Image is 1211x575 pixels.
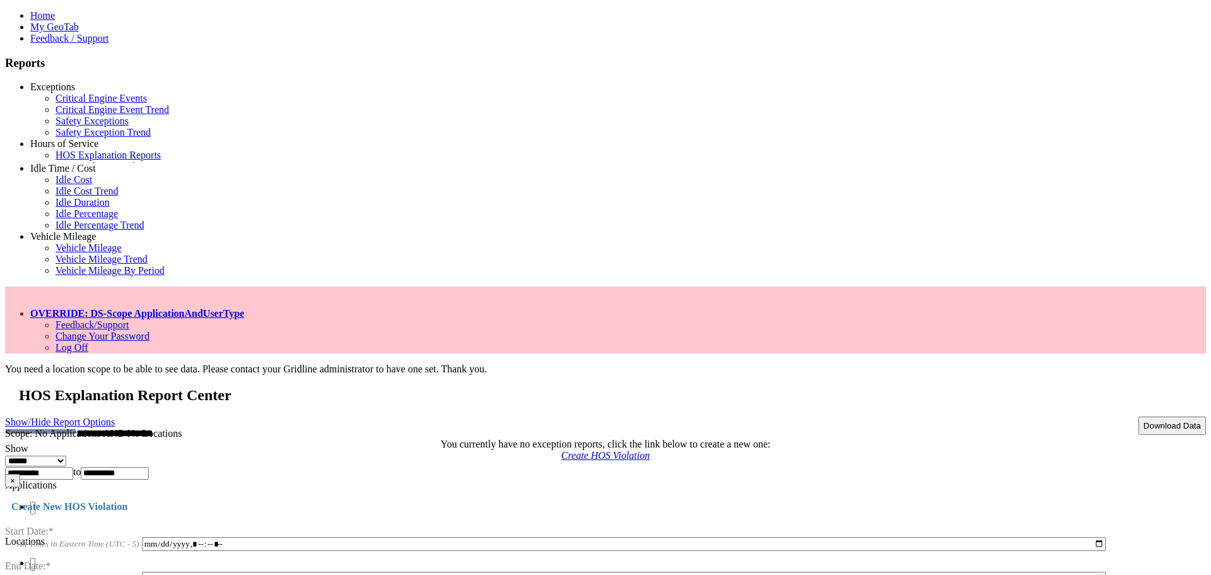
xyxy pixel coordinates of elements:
[56,331,149,341] a: Change Your Password
[56,150,161,160] a: HOS Explanation Reports
[73,466,81,477] span: to
[5,544,50,571] label: End Date:*
[56,342,88,353] a: Log Off
[56,208,118,219] a: Idle Percentage
[30,138,98,149] a: Hours of Service
[56,127,151,138] a: Safety Exception Trend
[5,413,115,430] a: Show/Hide Report Options
[56,104,169,115] a: Critical Engine Event Trend
[5,56,1206,70] h3: Reports
[56,220,144,230] a: Idle Percentage Trend
[56,116,129,126] a: Safety Exceptions
[30,21,79,32] a: My GeoTab
[56,265,165,276] a: Vehicle Mileage By Period
[30,10,55,21] a: Home
[17,539,139,548] span: All Times in Eastern Time (UTC - 5)
[56,186,119,196] a: Idle Cost Trend
[30,81,75,92] a: Exceptions
[561,450,650,461] a: Create HOS Violation
[5,474,20,487] button: ×
[5,509,54,536] label: Start Date:*
[5,443,28,454] label: Show
[19,387,1206,404] h2: HOS Explanation Report Center
[30,33,108,44] a: Feedback / Support
[5,501,1206,513] h4: Create New HOS Violation
[56,174,92,185] a: Idle Cost
[1138,417,1206,435] button: Download Data
[5,364,1206,375] div: You need a location scope to be able to see data. Please contact your Gridline administrator to h...
[30,308,244,319] a: OVERRIDE: DS-Scope ApplicationAndUserType
[30,163,96,174] a: Idle Time / Cost
[30,231,96,242] a: Vehicle Mileage
[56,319,129,330] a: Feedback/Support
[5,428,182,439] span: Scope: No Applications AND No Locations
[5,439,1206,450] div: You currently have no exception reports, click the link below to create a new one:
[56,197,110,208] a: Idle Duration
[56,161,175,172] a: HOS Violation Audit Reports
[56,254,148,264] a: Vehicle Mileage Trend
[56,93,147,104] a: Critical Engine Events
[5,480,57,490] label: Applications
[56,242,121,253] a: Vehicle Mileage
